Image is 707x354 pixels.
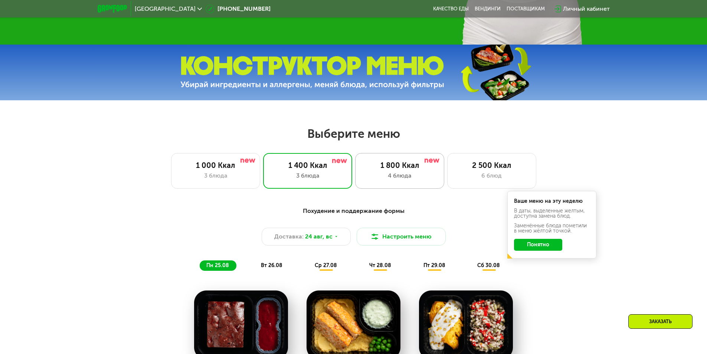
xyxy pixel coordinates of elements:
[134,207,573,216] div: Похудение и поддержание формы
[628,314,693,329] div: Заказать
[369,262,391,269] span: чт 28.08
[514,199,590,204] div: Ваше меню на эту неделю
[261,262,282,269] span: вт 26.08
[179,161,252,170] div: 1 000 Ккал
[455,171,528,180] div: 6 блюд
[206,4,271,13] a: [PHONE_NUMBER]
[24,126,683,141] h2: Выберите меню
[357,228,446,246] button: Настроить меню
[206,262,229,269] span: пн 25.08
[363,161,436,170] div: 1 800 Ккал
[271,171,344,180] div: 3 блюда
[423,262,445,269] span: пт 29.08
[514,208,590,219] div: В даты, выделенные желтым, доступна замена блюд.
[563,4,610,13] div: Личный кабинет
[507,6,545,12] div: поставщикам
[315,262,337,269] span: ср 27.08
[274,232,304,241] span: Доставка:
[305,232,333,241] span: 24 авг, вс
[514,239,562,251] button: Понятно
[477,262,500,269] span: сб 30.08
[475,6,501,12] a: Вендинги
[271,161,344,170] div: 1 400 Ккал
[179,171,252,180] div: 3 блюда
[363,171,436,180] div: 4 блюда
[433,6,469,12] a: Качество еды
[135,6,196,12] span: [GEOGRAPHIC_DATA]
[514,223,590,234] div: Заменённые блюда пометили в меню жёлтой точкой.
[455,161,528,170] div: 2 500 Ккал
